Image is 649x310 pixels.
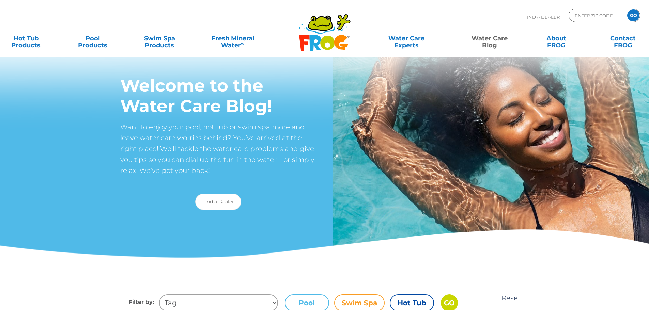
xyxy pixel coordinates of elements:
[530,32,582,45] a: AboutFROG
[524,9,560,26] p: Find A Dealer
[200,32,265,45] a: Fresh MineralWater∞
[195,194,241,210] a: Find a Dealer
[134,32,185,45] a: Swim SpaProducts
[464,32,515,45] a: Water CareBlog
[597,32,649,45] a: ContactFROG
[501,294,521,302] a: Reset
[365,32,449,45] a: Water CareExperts
[241,40,244,46] sup: ∞
[120,121,316,176] p: Want to enjoy your pool, hot tub or swim spa more and leave water care worries behind? You’ve arr...
[627,9,639,21] input: GO
[574,11,620,20] input: Zip Code Form
[67,32,119,45] a: PoolProducts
